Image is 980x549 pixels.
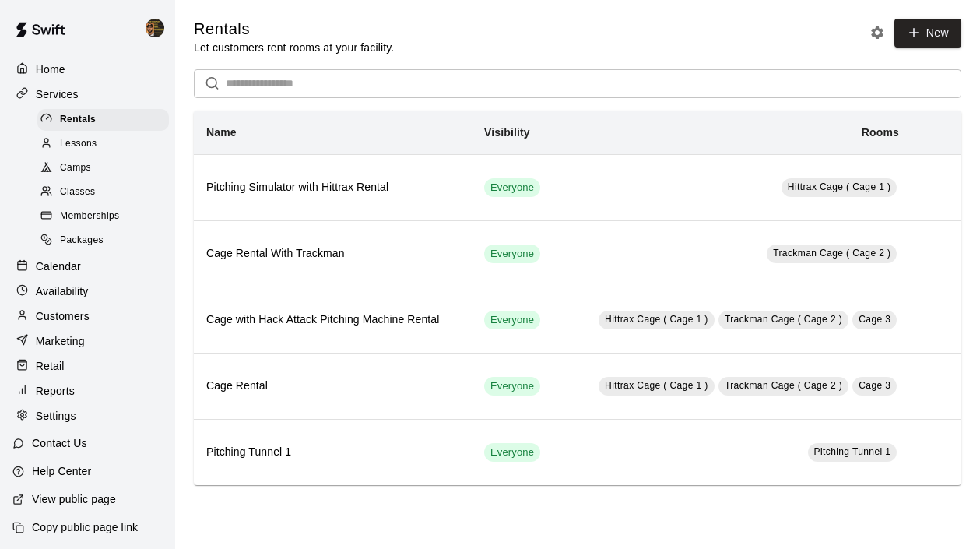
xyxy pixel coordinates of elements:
[37,230,169,252] div: Packages
[814,446,891,457] span: Pitching Tunnel 1
[36,333,85,349] p: Marketing
[206,378,459,395] h6: Cage Rental
[773,248,890,259] span: Trackman Cage ( Cage 2 )
[12,379,163,403] a: Reports
[866,21,889,44] button: Rental settings
[725,314,842,325] span: Trackman Cage ( Cage 2 )
[37,181,169,203] div: Classes
[484,313,540,328] span: Everyone
[894,19,961,48] a: New
[206,179,459,196] h6: Pitching Simulator with Hittrax Rental
[206,126,237,139] b: Name
[12,280,163,303] a: Availability
[36,259,81,274] p: Calendar
[32,435,87,451] p: Contact Us
[60,112,96,128] span: Rentals
[12,58,163,81] a: Home
[12,304,163,328] a: Customers
[484,379,540,394] span: Everyone
[12,83,163,106] a: Services
[60,209,119,224] span: Memberships
[206,311,459,329] h6: Cage with Hack Attack Pitching Machine Rental
[859,314,890,325] span: Cage 3
[862,126,899,139] b: Rooms
[484,181,540,195] span: Everyone
[146,19,164,37] img: Francisco Gracesqui
[37,206,169,227] div: Memberships
[12,255,163,278] a: Calendar
[37,109,169,131] div: Rentals
[605,380,708,391] span: Hittrax Cage ( Cage 1 )
[36,308,90,324] p: Customers
[484,245,540,263] div: This service is visible to all of your customers
[859,380,890,391] span: Cage 3
[60,136,97,152] span: Lessons
[484,247,540,262] span: Everyone
[484,178,540,197] div: This service is visible to all of your customers
[484,443,540,462] div: This service is visible to all of your customers
[60,185,95,200] span: Classes
[484,126,530,139] b: Visibility
[60,233,104,248] span: Packages
[32,491,116,507] p: View public page
[194,19,394,40] h5: Rentals
[36,283,89,299] p: Availability
[32,463,91,479] p: Help Center
[37,157,175,181] a: Camps
[37,107,175,132] a: Rentals
[605,314,708,325] span: Hittrax Cage ( Cage 1 )
[194,40,394,55] p: Let customers rent rooms at your facility.
[37,205,175,229] a: Memberships
[37,132,175,156] a: Lessons
[37,229,175,253] a: Packages
[36,62,65,77] p: Home
[32,519,138,535] p: Copy public page link
[60,160,91,176] span: Camps
[36,383,75,399] p: Reports
[194,111,961,485] table: simple table
[484,311,540,329] div: This service is visible to all of your customers
[484,445,540,460] span: Everyone
[206,245,459,262] h6: Cage Rental With Trackman
[36,358,65,374] p: Retail
[12,354,163,378] a: Retail
[206,444,459,461] h6: Pitching Tunnel 1
[36,86,79,102] p: Services
[12,404,163,428] a: Settings
[36,408,76,424] p: Settings
[725,380,842,391] span: Trackman Cage ( Cage 2 )
[37,181,175,205] a: Classes
[37,133,169,155] div: Lessons
[37,157,169,179] div: Camps
[788,181,891,192] span: Hittrax Cage ( Cage 1 )
[142,12,175,44] div: Francisco Gracesqui
[484,377,540,396] div: This service is visible to all of your customers
[12,329,163,353] a: Marketing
